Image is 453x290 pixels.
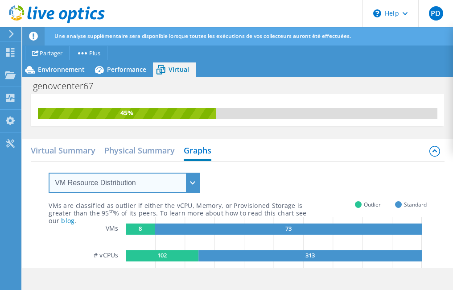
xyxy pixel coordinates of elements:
span: Standard [404,199,427,210]
span: Virtual [169,65,189,74]
span: PD [429,6,443,21]
h5: # vCPUs [94,250,119,261]
div: 45% [38,108,216,118]
span: Outlier [364,199,381,210]
span: Une analyse supplémentaire sera disponible lorsque toutes les exécutions de vos collecteurs auron... [54,32,351,40]
span: Environnement [38,65,85,74]
svg: \n [373,9,381,17]
text: 73 [285,224,292,232]
h2: Physical Summary [104,141,175,159]
text: 313 [305,251,315,259]
a: blog [61,216,74,225]
h2: Graphs [184,141,211,161]
span: Performance [107,65,146,74]
text: 102 [157,251,167,259]
text: 8 [139,224,142,232]
a: Partager [25,46,70,60]
div: VMs are classified as outlier if either the vCPU, Memory, or Provisioned Storage is greater than ... [49,202,354,210]
a: Plus [69,46,107,60]
h1: genovcenter67 [29,81,107,91]
h5: VMs [106,224,119,235]
sup: th [109,208,114,214]
h2: Virtual Summary [31,141,95,159]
